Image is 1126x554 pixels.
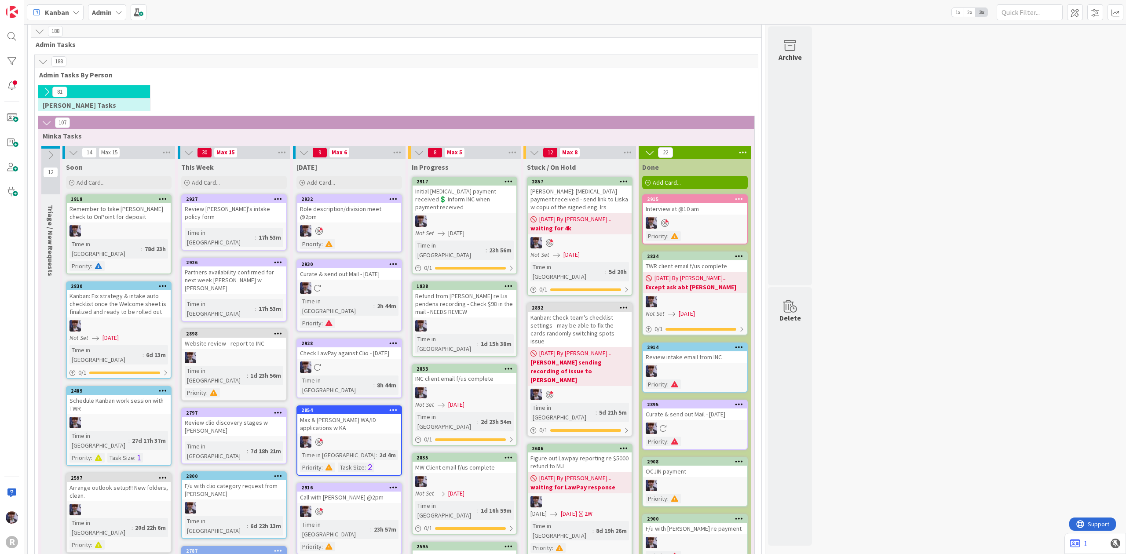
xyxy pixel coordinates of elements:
div: Initial [MEDICAL_DATA] payment received💲 Inform INC when payment received [413,186,516,213]
img: ML [185,352,196,363]
div: 2895 [647,401,747,408]
div: 2857 [532,179,632,185]
a: 2914Review intake email from INCMLPriority: [642,343,748,393]
div: 1d 16h 59m [479,506,514,515]
div: 2854Max & [PERSON_NAME] WA/ID applications w KA [297,406,401,434]
div: 2915 [647,196,747,202]
span: Support [18,1,40,12]
i: Not Set [415,489,434,497]
div: ML [413,476,516,487]
img: ML [300,282,311,294]
a: 2908OCJIN paymentMLPriority: [642,457,748,507]
a: 2857[PERSON_NAME]: [MEDICAL_DATA] payment received - send link to Liska w copu of the signed eng.... [527,177,632,296]
div: 2930Curate & send out Mail - [DATE] [297,260,401,280]
div: 2h 44m [375,301,398,311]
div: 2915 [643,195,747,203]
div: 2834TWR client email f/us complete [643,252,747,272]
div: Arrange outlook setup!!! New folders, clean. [67,482,171,501]
a: 2915Interview at @10 amMLPriority: [642,194,748,244]
img: ML [300,506,311,517]
div: 2834 [643,252,747,260]
img: ML [185,502,196,514]
span: [DATE] By [PERSON_NAME]... [654,273,727,283]
div: 1818Remember to take [PERSON_NAME] check to OnPoint for deposit [67,195,171,222]
div: Partners availability confirmed for next week [PERSON_NAME] w [PERSON_NAME] [182,266,286,294]
div: 2835 [413,454,516,462]
div: 2W [585,509,592,518]
div: F/u with clio category request from [PERSON_NAME] [182,480,286,499]
div: Time in [GEOGRAPHIC_DATA] [300,450,376,460]
div: 2916Call with [PERSON_NAME] @2pm [297,484,401,503]
span: : [667,379,669,389]
div: 1838Refund from [PERSON_NAME] re Lis pendens recording - Check $98 in the mail - NEEDS REVIEW [413,282,516,317]
div: 0/1 [413,262,516,273]
div: 2830Kanban: Fix strategy & intake auto checklist once the Welcome sheet is finalized and ready to... [67,282,171,317]
div: Time in [GEOGRAPHIC_DATA] [185,516,247,536]
div: 5d 21h 5m [597,408,629,417]
span: [DATE] [530,509,547,518]
div: 2917 [417,179,516,185]
div: Time in [GEOGRAPHIC_DATA] [530,403,596,422]
span: Kanban [45,7,69,18]
div: Time in [GEOGRAPHIC_DATA] [69,518,132,537]
div: Time in [GEOGRAPHIC_DATA] [415,412,477,431]
div: 0/1 [413,434,516,445]
img: ML [415,215,427,227]
div: Kanban: Check team's checklist settings - may be able to fix the cards randomly switching spots i... [528,312,632,347]
div: 2830 [67,282,171,290]
div: 2898Website review - report to INC [182,330,286,349]
div: 1838 [413,282,516,290]
div: 2832 [532,305,632,311]
div: Priority [646,494,667,503]
div: 2928Check LawPay against Clio - [DATE] [297,339,401,359]
div: 2932 [301,196,401,202]
span: 0 / 1 [539,285,548,294]
div: Role description/division meet @2pm [297,203,401,222]
img: ML [530,496,542,507]
img: ML [69,320,81,332]
span: 0 / 1 [654,324,663,334]
div: 17h 53m [256,304,283,313]
i: Not Set [646,310,665,317]
span: : [128,436,130,445]
div: Time in [GEOGRAPHIC_DATA] [69,431,128,450]
span: 0 / 1 [78,368,87,377]
a: 2926Partners availability confirmed for next week [PERSON_NAME] w [PERSON_NAME]Time in [GEOGRAPHI... [181,258,287,322]
div: 2895Curate & send out Mail - [DATE] [643,401,747,420]
div: 2800F/u with clio category request from [PERSON_NAME] [182,472,286,499]
div: ML [528,496,632,507]
div: Time in [GEOGRAPHIC_DATA] [300,296,373,316]
div: ML [643,480,747,491]
span: : [605,267,607,277]
div: Time in [GEOGRAPHIC_DATA] [300,375,373,395]
span: : [206,388,208,397]
span: : [322,463,323,472]
div: 1818 [71,196,171,202]
div: 2833 [417,366,516,372]
a: 2800F/u with clio category request from [PERSON_NAME]MLTime in [GEOGRAPHIC_DATA]:6d 22h 13m [181,471,287,539]
span: : [667,494,669,503]
div: Time in [GEOGRAPHIC_DATA] [185,441,247,461]
div: Figure out Lawpay reporting re $5000 refund to MJ [528,452,632,472]
span: : [143,350,144,360]
div: Task Size [107,453,134,463]
div: Priority [646,231,667,241]
div: OCJIN payment [643,466,747,477]
a: 2597Arrange outlook setup!!! New folders, clean.MLTime in [GEOGRAPHIC_DATA]:20d 22h 6mPriority: [66,473,172,553]
div: 2898 [186,331,286,337]
span: [DATE] [679,309,695,318]
div: Review intake email from INC [643,351,747,363]
div: 2932Role description/division meet @2pm [297,195,401,222]
span: 0 / 1 [424,435,432,444]
img: ML [6,511,18,524]
div: 2832Kanban: Check team's checklist settings - may be able to fix the cards randomly switching spo... [528,304,632,347]
img: ML [415,387,427,398]
span: : [255,304,256,313]
div: ML [643,365,747,377]
div: 78d 23h [143,244,168,254]
div: 0/1 [528,284,632,295]
div: Time in [GEOGRAPHIC_DATA] [300,520,370,539]
div: Priority [646,437,667,446]
div: Call with [PERSON_NAME] @2pm [297,492,401,503]
div: 27d 17h 37m [130,436,168,445]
